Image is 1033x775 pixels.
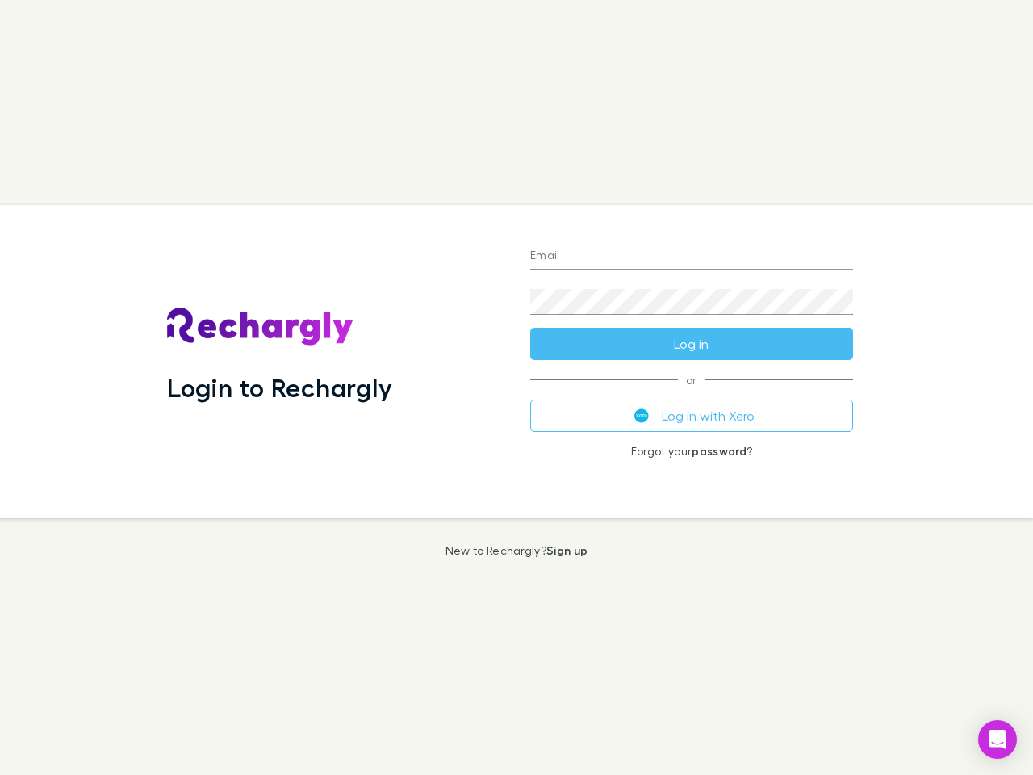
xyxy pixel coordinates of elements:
button: Log in with Xero [530,400,853,432]
a: password [692,444,747,458]
div: Open Intercom Messenger [978,720,1017,759]
button: Log in [530,328,853,360]
p: New to Rechargly? [445,544,588,557]
img: Xero's logo [634,408,649,423]
h1: Login to Rechargly [167,372,392,403]
p: Forgot your ? [530,445,853,458]
img: Rechargly's Logo [167,308,354,346]
a: Sign up [546,543,588,557]
span: or [530,379,853,380]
